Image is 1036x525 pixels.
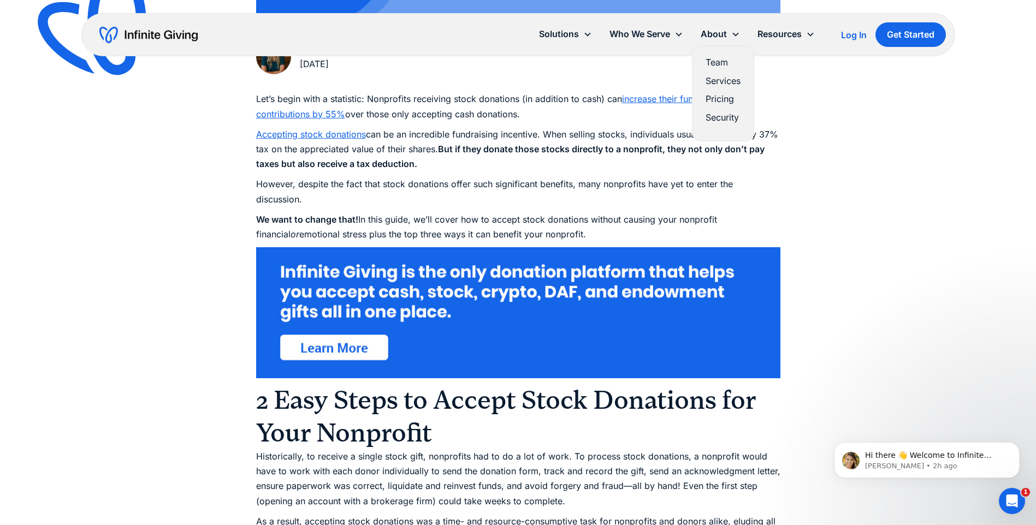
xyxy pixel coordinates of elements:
[875,22,946,47] a: Get Started
[1021,488,1030,497] span: 1
[256,39,374,74] a: [PERSON_NAME][DATE]
[706,74,741,88] a: Services
[706,92,741,106] a: Pricing
[256,449,780,509] p: Historically, to receive a single stock gift, nonprofits had to do a lot of work. To process stoc...
[300,57,374,71] div: [DATE]
[256,129,366,140] a: Accepting stock donations
[530,22,601,46] div: Solutions
[692,46,754,141] nav: About
[256,177,780,206] p: However, despite the fact that stock donations offer such significant benefits, many nonprofits h...
[841,31,867,39] div: Log In
[841,28,867,41] a: Log In
[539,27,579,41] div: Solutions
[256,127,780,172] p: can be an incredible fundraising incentive. When selling stocks, individuals usually have to pay ...
[601,22,692,46] div: Who We Serve
[256,93,726,119] a: increase their fundraising contributions by 55%
[256,247,780,378] img: Click this image to learn more about Infinite Giving's donation platform, which nonprofits can us...
[291,229,299,240] em: or
[99,26,198,44] a: home
[256,212,780,242] p: In this guide, we’ll cover how to accept stock donations without causing your nonprofit financial...
[999,488,1025,514] iframe: Intercom live chat
[818,419,1036,496] iframe: Intercom notifications message
[701,27,727,41] div: About
[749,22,824,46] div: Resources
[757,27,802,41] div: Resources
[256,92,780,121] p: Let’s begin with a statistic: Nonprofits receiving stock donations (in addition to cash) can over...
[706,110,741,125] a: Security
[256,214,358,225] strong: We want to change that!
[609,27,670,41] div: Who We Serve
[256,144,765,169] strong: But if they donate those stocks directly to a nonprofit, they not only don’t pay taxes but also r...
[692,22,749,46] div: About
[256,384,780,449] h2: 2 Easy Steps to Accept Stock Donations for Your Nonprofit
[706,55,741,70] a: Team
